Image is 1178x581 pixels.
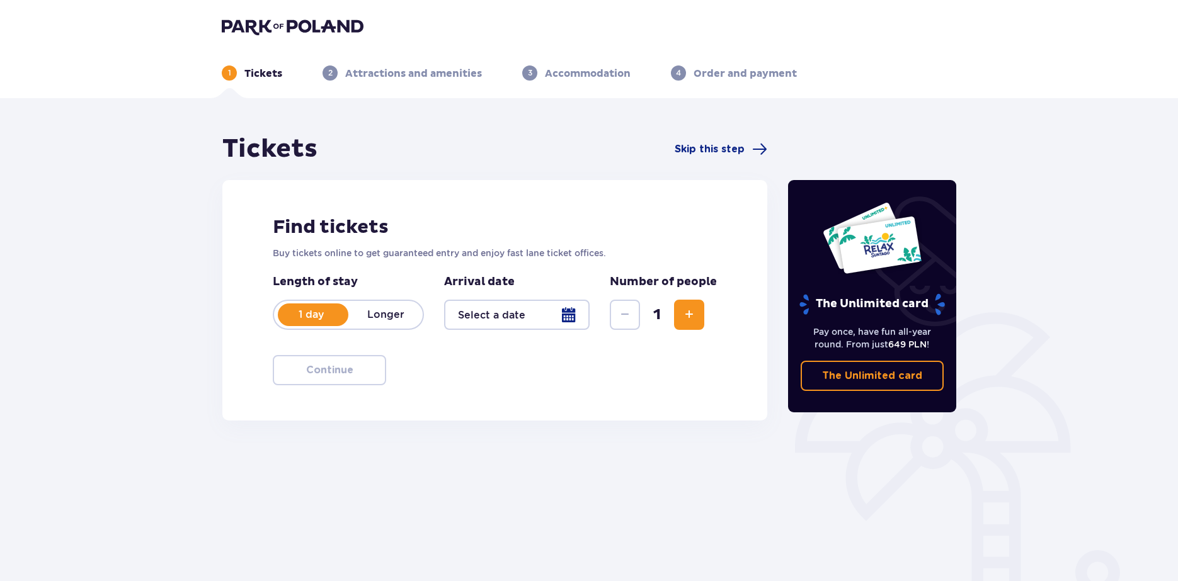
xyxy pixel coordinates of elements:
p: Order and payment [694,67,797,81]
p: Longer [348,308,423,322]
button: Increase [674,300,704,330]
span: 1 [643,305,672,324]
button: Decrease [610,300,640,330]
p: Buy tickets online to get guaranteed entry and enjoy fast lane ticket offices. [273,247,717,259]
p: Tickets [244,67,282,81]
p: 1 [228,67,231,79]
p: The Unlimited card [822,369,922,383]
p: Length of stay [273,274,424,290]
span: 649 PLN [888,339,927,349]
p: Pay once, have fun all-year round. From just ! [801,325,944,351]
p: Arrival date [444,274,515,290]
a: Skip this step [675,142,767,157]
p: 3 [528,67,532,79]
p: The Unlimited card [798,293,946,315]
a: The Unlimited card [801,361,944,391]
p: 4 [676,67,681,79]
p: Accommodation [545,67,631,81]
p: Attractions and amenities [345,67,482,81]
p: Number of people [610,274,717,290]
p: 1 day [274,308,348,322]
button: Continue [273,355,386,385]
h1: Tickets [222,133,317,165]
h2: Find tickets [273,215,717,239]
p: 2 [328,67,333,79]
span: Skip this step [675,142,745,156]
img: Park of Poland logo [222,18,363,35]
p: Continue [306,363,353,377]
